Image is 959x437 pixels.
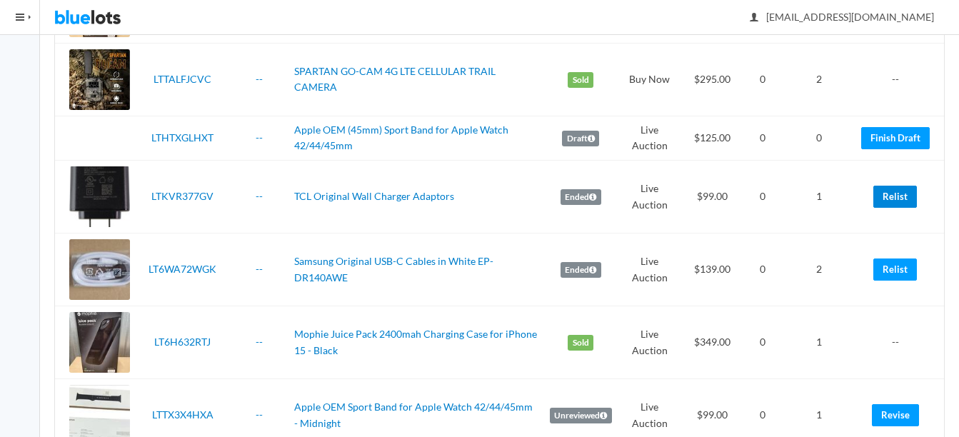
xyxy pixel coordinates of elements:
a: LTHTXGLHXT [151,131,214,144]
td: Live Auction [618,161,681,233]
td: $99.00 [681,161,743,233]
a: -- [256,190,263,202]
label: Sold [568,335,593,351]
a: Mophie Juice Pack 2400mah Charging Case for iPhone 15 - Black [294,328,537,356]
td: 0 [743,233,782,306]
td: Live Auction [618,306,681,379]
a: TCL Original Wall Charger Adaptors [294,190,454,202]
td: -- [855,43,944,116]
td: 0 [743,161,782,233]
a: Relist [873,258,917,281]
td: 2 [782,43,855,116]
ion-icon: person [747,11,761,25]
td: 1 [782,161,855,233]
td: 2 [782,233,855,306]
a: LTTX3X4HXA [152,408,214,421]
label: Sold [568,72,593,88]
td: Live Auction [618,233,681,306]
td: $295.00 [681,43,743,116]
a: Samsung Original USB-C Cables in White EP-DR140AWE [294,255,493,283]
td: $125.00 [681,116,743,160]
td: 0 [743,43,782,116]
a: SPARTAN GO-CAM 4G LTE CELLULAR TRAIL CAMERA [294,65,496,94]
a: LTTALFJCVC [154,73,211,85]
a: -- [256,73,263,85]
a: LT6H632RTJ [154,336,211,348]
a: LT6WA72WGK [149,263,216,275]
a: -- [256,408,263,421]
label: Draft [562,131,599,146]
td: 0 [743,116,782,160]
label: Ended [561,262,601,278]
a: -- [256,336,263,348]
a: Apple OEM Sport Band for Apple Watch 42/44/45mm - Midnight [294,401,533,429]
a: Relist [873,186,917,208]
a: -- [256,263,263,275]
a: Apple OEM (45mm) Sport Band for Apple Watch 42/44/45mm [294,124,508,152]
td: Buy Now [618,43,681,116]
td: $349.00 [681,306,743,379]
td: -- [855,306,944,379]
a: LTKVR377GV [151,190,214,202]
td: 0 [743,306,782,379]
label: Unreviewed [550,408,612,423]
a: -- [256,131,263,144]
td: $139.00 [681,233,743,306]
span: [EMAIL_ADDRESS][DOMAIN_NAME] [750,11,934,23]
a: Finish Draft [861,127,930,149]
td: 1 [782,306,855,379]
label: Ended [561,189,601,205]
a: Revise [872,404,919,426]
td: Live Auction [618,116,681,160]
td: 0 [782,116,855,160]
